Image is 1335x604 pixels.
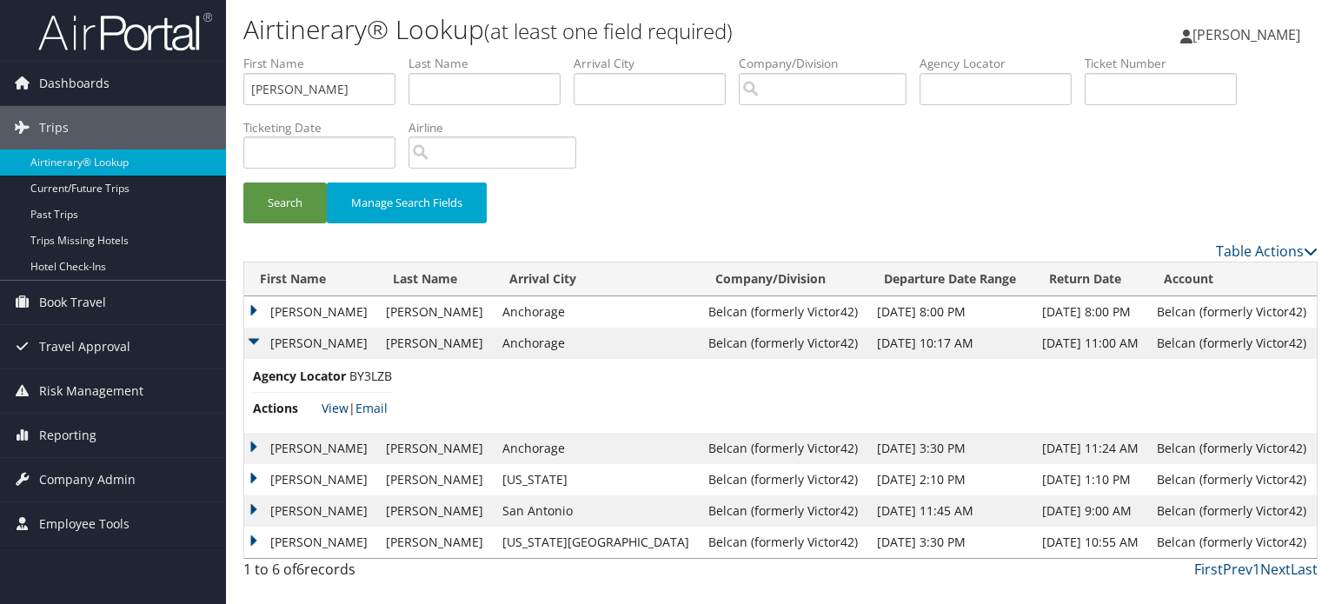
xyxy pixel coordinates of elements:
td: Belcan (formerly Victor42) [700,296,868,328]
td: [PERSON_NAME] [244,495,377,527]
td: [DATE] 10:17 AM [868,328,1033,359]
th: Company/Division [700,262,868,296]
span: Book Travel [39,281,106,324]
td: Anchorage [494,296,700,328]
td: [PERSON_NAME] [377,328,493,359]
span: Actions [253,399,318,418]
td: [PERSON_NAME] [377,296,493,328]
span: [PERSON_NAME] [1192,25,1300,44]
td: [PERSON_NAME] [377,495,493,527]
td: Belcan (formerly Victor42) [1148,464,1317,495]
th: First Name: activate to sort column ascending [244,262,377,296]
td: Belcan (formerly Victor42) [700,527,868,558]
span: Trips [39,106,69,149]
a: Email [355,400,388,416]
td: [DATE] 8:00 PM [868,296,1033,328]
td: [DATE] 11:24 AM [1033,433,1148,464]
span: Dashboards [39,62,110,105]
td: Anchorage [494,433,700,464]
a: Next [1260,560,1291,579]
a: View [322,400,349,416]
span: Reporting [39,414,96,457]
td: [DATE] 2:10 PM [868,464,1033,495]
td: [US_STATE] [494,464,700,495]
td: Belcan (formerly Victor42) [700,433,868,464]
td: [DATE] 3:30 PM [868,433,1033,464]
a: 1 [1252,560,1260,579]
td: [DATE] 11:45 AM [868,495,1033,527]
th: Account: activate to sort column ascending [1148,262,1317,296]
th: Return Date: activate to sort column ascending [1033,262,1148,296]
span: Travel Approval [39,325,130,368]
td: [DATE] 8:00 PM [1033,296,1148,328]
div: 1 to 6 of records [243,559,493,588]
td: Belcan (formerly Victor42) [1148,328,1317,359]
a: Table Actions [1216,242,1318,261]
td: [DATE] 11:00 AM [1033,328,1148,359]
span: Agency Locator [253,367,346,386]
td: [PERSON_NAME] [377,527,493,558]
label: Last Name [408,55,574,72]
td: [US_STATE][GEOGRAPHIC_DATA] [494,527,700,558]
a: [PERSON_NAME] [1180,9,1318,61]
td: Belcan (formerly Victor42) [1148,296,1317,328]
label: First Name [243,55,408,72]
td: [PERSON_NAME] [377,464,493,495]
img: airportal-logo.png [38,11,212,52]
th: Last Name: activate to sort column ascending [377,262,493,296]
td: [DATE] 3:30 PM [868,527,1033,558]
button: Search [243,183,327,223]
label: Ticketing Date [243,119,408,136]
span: 6 [296,560,304,579]
label: Arrival City [574,55,739,72]
a: Last [1291,560,1318,579]
th: Arrival City: activate to sort column ascending [494,262,700,296]
td: [DATE] 10:55 AM [1033,527,1148,558]
small: (at least one field required) [484,17,733,45]
label: Ticket Number [1085,55,1250,72]
label: Airline [408,119,589,136]
td: Belcan (formerly Victor42) [1148,433,1317,464]
td: [PERSON_NAME] [244,464,377,495]
td: [PERSON_NAME] [377,433,493,464]
td: Belcan (formerly Victor42) [1148,495,1317,527]
td: [DATE] 1:10 PM [1033,464,1148,495]
td: Belcan (formerly Victor42) [1148,527,1317,558]
td: Anchorage [494,328,700,359]
th: Departure Date Range: activate to sort column ascending [868,262,1033,296]
span: Employee Tools [39,502,130,546]
span: Risk Management [39,369,143,413]
td: [PERSON_NAME] [244,527,377,558]
td: [PERSON_NAME] [244,296,377,328]
button: Manage Search Fields [327,183,487,223]
label: Company/Division [739,55,920,72]
td: Belcan (formerly Victor42) [700,495,868,527]
td: [DATE] 9:00 AM [1033,495,1148,527]
span: BY3LZB [349,368,392,384]
span: Company Admin [39,458,136,501]
td: Belcan (formerly Victor42) [700,328,868,359]
h1: Airtinerary® Lookup [243,11,960,48]
td: Belcan (formerly Victor42) [700,464,868,495]
td: [PERSON_NAME] [244,433,377,464]
a: First [1194,560,1223,579]
label: Agency Locator [920,55,1085,72]
span: | [322,400,388,416]
td: San Antonio [494,495,700,527]
td: [PERSON_NAME] [244,328,377,359]
a: Prev [1223,560,1252,579]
